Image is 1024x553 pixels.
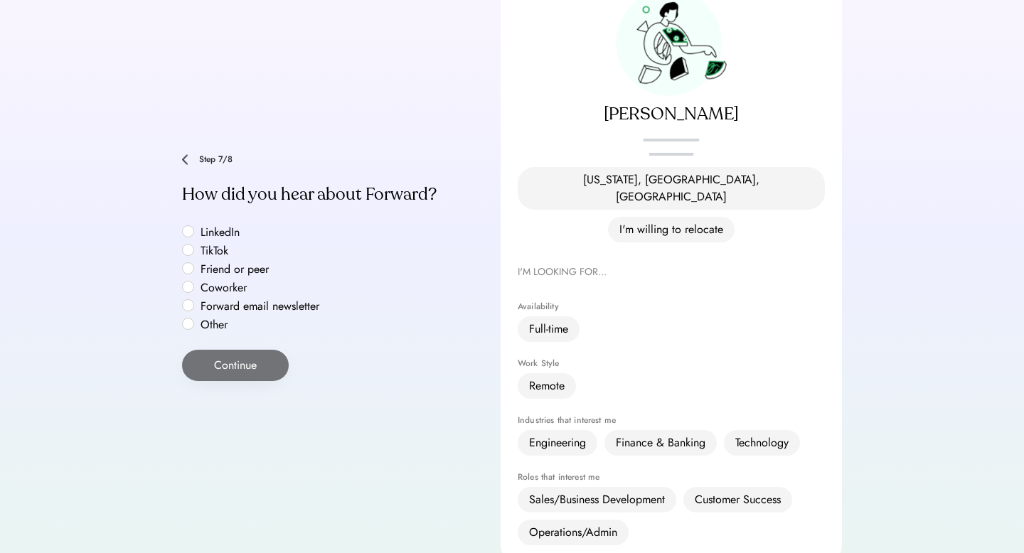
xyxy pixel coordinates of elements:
[735,434,789,451] div: Technology
[182,183,466,206] div: How did you hear about Forward?
[199,155,466,163] div: Step 7/8
[518,302,825,311] div: Availability
[616,434,705,451] div: Finance & Banking
[529,524,617,541] div: Operations/Admin
[196,319,324,331] label: Other
[196,282,324,294] label: Coworker
[529,171,814,205] div: [US_STATE], [GEOGRAPHIC_DATA], [GEOGRAPHIC_DATA]
[518,103,825,126] div: [PERSON_NAME]
[518,147,825,161] div: pronouns
[529,434,586,451] div: Engineering
[182,350,289,381] button: Continue
[196,245,324,257] label: TikTok
[518,416,825,424] div: Industries that interest me
[518,133,825,147] div: placeholder
[196,227,324,238] label: LinkedIn
[196,301,324,312] label: Forward email newsletter
[182,154,188,165] img: chevron-left.png
[529,321,568,338] div: Full-time
[196,264,324,275] label: Friend or peer
[518,264,825,281] div: I'M LOOKING FOR...
[518,473,825,481] div: Roles that interest me
[529,491,665,508] div: Sales/Business Development
[695,491,781,508] div: Customer Success
[619,221,723,238] div: I'm willing to relocate
[529,377,565,394] div: Remote
[518,359,825,367] div: Work Style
